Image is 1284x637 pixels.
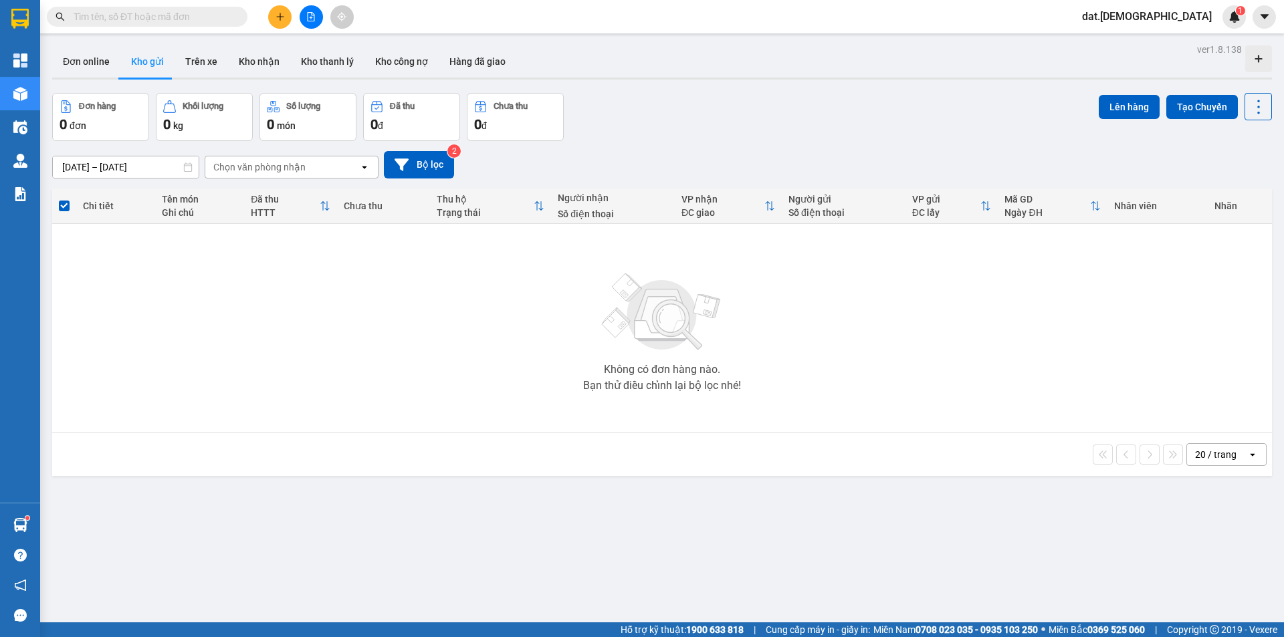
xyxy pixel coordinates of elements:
[481,120,487,131] span: đ
[430,188,551,224] th: Toggle SortBy
[268,5,292,29] button: plus
[162,207,237,218] div: Ghi chú
[1049,622,1145,637] span: Miền Bắc
[183,102,223,111] div: Khối lượng
[228,45,290,78] button: Kho nhận
[1195,448,1237,461] div: 20 / trang
[267,116,274,132] span: 0
[1245,45,1272,72] div: Tạo kho hàng mới
[1236,6,1245,15] sup: 1
[558,193,668,203] div: Người nhận
[1253,5,1276,29] button: caret-down
[905,188,998,224] th: Toggle SortBy
[437,207,534,218] div: Trạng thái
[1004,207,1090,218] div: Ngày ĐH
[595,265,729,359] img: svg+xml;base64,PHN2ZyBjbGFzcz0ibGlzdC1wbHVnX19zdmciIHhtbG5zPSJodHRwOi8vd3d3LnczLm9yZy8yMDAwL3N2Zy...
[60,116,67,132] span: 0
[1071,8,1222,25] span: dat.[DEMOGRAPHIC_DATA]
[330,5,354,29] button: aim
[675,188,782,224] th: Toggle SortBy
[1041,627,1045,632] span: ⚪️
[474,116,481,132] span: 0
[14,609,27,622] span: message
[998,188,1107,224] th: Toggle SortBy
[467,93,564,141] button: Chưa thu0đ
[788,194,899,205] div: Người gửi
[439,45,516,78] button: Hàng đã giao
[681,194,764,205] div: VP nhận
[25,516,29,520] sup: 1
[766,622,870,637] span: Cung cấp máy in - giấy in:
[337,12,346,21] span: aim
[1166,95,1238,119] button: Tạo Chuyến
[251,207,320,218] div: HTTT
[437,194,534,205] div: Thu hộ
[156,93,253,141] button: Khối lượng0kg
[1247,449,1258,460] svg: open
[1099,95,1160,119] button: Lên hàng
[173,120,183,131] span: kg
[1197,42,1242,57] div: ver 1.8.138
[344,201,423,211] div: Chưa thu
[52,93,149,141] button: Đơn hàng0đơn
[390,102,415,111] div: Đã thu
[370,116,378,132] span: 0
[244,188,337,224] th: Toggle SortBy
[11,9,29,29] img: logo-vxr
[604,364,720,375] div: Không có đơn hàng nào.
[363,93,460,141] button: Đã thu0đ
[1114,201,1200,211] div: Nhân viên
[912,207,981,218] div: ĐC lấy
[788,207,899,218] div: Số điện thoại
[74,9,231,24] input: Tìm tên, số ĐT hoặc mã đơn
[83,201,148,211] div: Chi tiết
[300,5,323,29] button: file-add
[277,120,296,131] span: món
[79,102,116,111] div: Đơn hàng
[259,93,356,141] button: Số lượng0món
[1214,201,1265,211] div: Nhãn
[873,622,1038,637] span: Miền Nam
[13,87,27,101] img: warehouse-icon
[70,120,86,131] span: đơn
[56,12,65,21] span: search
[621,622,744,637] span: Hỗ trợ kỹ thuật:
[175,45,228,78] button: Trên xe
[14,579,27,592] span: notification
[916,624,1038,635] strong: 0708 023 035 - 0935 103 250
[13,187,27,201] img: solution-icon
[686,624,744,635] strong: 1900 633 818
[1210,625,1219,634] span: copyright
[14,549,27,561] span: question-circle
[1087,624,1145,635] strong: 0369 525 060
[447,144,461,158] sup: 2
[163,116,171,132] span: 0
[290,45,364,78] button: Kho thanh lý
[13,518,27,532] img: warehouse-icon
[13,53,27,68] img: dashboard-icon
[754,622,756,637] span: |
[583,380,741,391] div: Bạn thử điều chỉnh lại bộ lọc nhé!
[359,162,370,172] svg: open
[912,194,981,205] div: VP gửi
[1228,11,1241,23] img: icon-new-feature
[494,102,528,111] div: Chưa thu
[1259,11,1271,23] span: caret-down
[1238,6,1243,15] span: 1
[378,120,383,131] span: đ
[13,120,27,134] img: warehouse-icon
[1155,622,1157,637] span: |
[251,194,320,205] div: Đã thu
[1004,194,1090,205] div: Mã GD
[120,45,175,78] button: Kho gửi
[13,154,27,168] img: warehouse-icon
[558,209,668,219] div: Số điện thoại
[52,45,120,78] button: Đơn online
[276,12,285,21] span: plus
[384,151,454,178] button: Bộ lọc
[364,45,439,78] button: Kho công nợ
[286,102,320,111] div: Số lượng
[306,12,316,21] span: file-add
[53,156,199,178] input: Select a date range.
[213,160,306,174] div: Chọn văn phòng nhận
